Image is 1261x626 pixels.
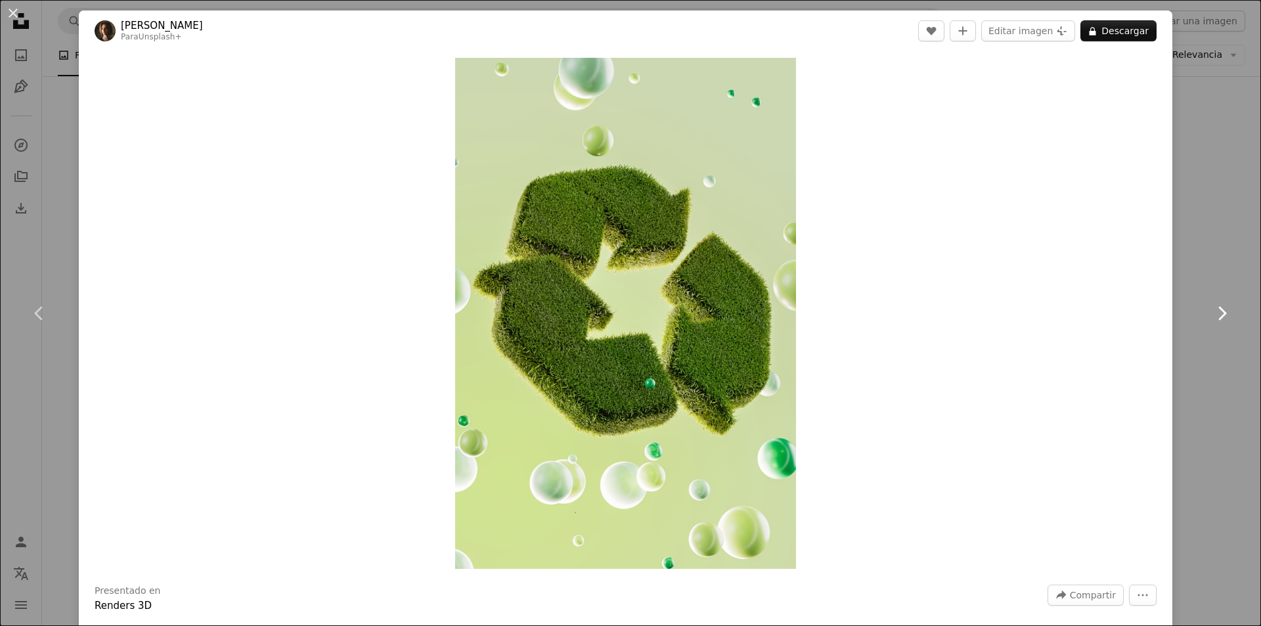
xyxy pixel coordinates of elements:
[95,20,116,41] img: Ve al perfil de Alex Shuper
[1129,585,1157,606] button: Más acciones
[95,600,152,612] a: Renders 3D
[1070,585,1116,605] span: Compartir
[455,58,796,569] img: Un reciclable verde hecho de hierba y burbujas
[981,20,1075,41] button: Editar imagen
[455,58,796,569] button: Ampliar en esta imagen
[139,32,182,41] a: Unsplash+
[95,585,161,598] h3: Presentado en
[121,32,203,43] div: Para
[950,20,976,41] button: Añade a la colección
[121,19,203,32] a: [PERSON_NAME]
[918,20,944,41] button: Me gusta
[1182,250,1261,376] a: Siguiente
[1048,585,1124,606] button: Compartir esta imagen
[1080,20,1157,41] button: Descargar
